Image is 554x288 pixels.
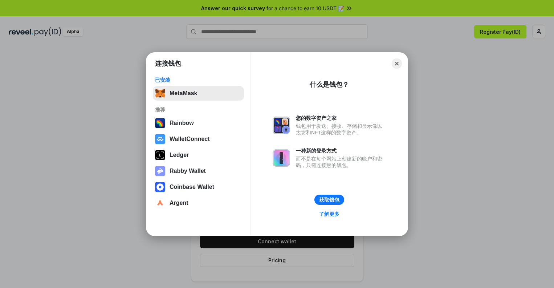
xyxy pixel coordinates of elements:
div: Coinbase Wallet [170,184,214,190]
img: svg+xml,%3Csvg%20xmlns%3D%22http%3A%2F%2Fwww.w3.org%2F2000%2Fsvg%22%20fill%3D%22none%22%20viewBox... [155,166,165,176]
div: 获取钱包 [319,196,339,203]
div: 了解更多 [319,211,339,217]
button: Argent [153,196,244,210]
a: 了解更多 [315,209,344,219]
div: Ledger [170,152,189,158]
img: svg+xml,%3Csvg%20xmlns%3D%22http%3A%2F%2Fwww.w3.org%2F2000%2Fsvg%22%20fill%3D%22none%22%20viewBox... [273,149,290,167]
div: Argent [170,200,188,206]
div: 一种新的登录方式 [296,147,386,154]
div: 您的数字资产之家 [296,115,386,121]
img: svg+xml,%3Csvg%20xmlns%3D%22http%3A%2F%2Fwww.w3.org%2F2000%2Fsvg%22%20width%3D%2228%22%20height%3... [155,150,165,160]
div: 什么是钱包？ [310,80,349,89]
div: 而不是在每个网站上创建新的账户和密码，只需连接您的钱包。 [296,155,386,169]
button: Rabby Wallet [153,164,244,178]
div: Rabby Wallet [170,168,206,174]
button: MetaMask [153,86,244,101]
img: svg+xml,%3Csvg%20xmlns%3D%22http%3A%2F%2Fwww.w3.org%2F2000%2Fsvg%22%20fill%3D%22none%22%20viewBox... [273,117,290,134]
div: 推荐 [155,106,242,113]
img: svg+xml,%3Csvg%20width%3D%2228%22%20height%3D%2228%22%20viewBox%3D%220%200%2028%2028%22%20fill%3D... [155,134,165,144]
button: Rainbow [153,116,244,130]
div: 钱包用于发送、接收、存储和显示像以太坊和NFT这样的数字资产。 [296,123,386,136]
div: WalletConnect [170,136,210,142]
button: Coinbase Wallet [153,180,244,194]
img: svg+xml,%3Csvg%20width%3D%2228%22%20height%3D%2228%22%20viewBox%3D%220%200%2028%2028%22%20fill%3D... [155,182,165,192]
div: 已安装 [155,77,242,83]
button: 获取钱包 [314,195,344,205]
button: WalletConnect [153,132,244,146]
div: MetaMask [170,90,197,97]
img: svg+xml,%3Csvg%20fill%3D%22none%22%20height%3D%2233%22%20viewBox%3D%220%200%2035%2033%22%20width%... [155,88,165,98]
button: Ledger [153,148,244,162]
div: Rainbow [170,120,194,126]
h1: 连接钱包 [155,59,181,68]
img: svg+xml,%3Csvg%20width%3D%22120%22%20height%3D%22120%22%20viewBox%3D%220%200%20120%20120%22%20fil... [155,118,165,128]
img: svg+xml,%3Csvg%20width%3D%2228%22%20height%3D%2228%22%20viewBox%3D%220%200%2028%2028%22%20fill%3D... [155,198,165,208]
button: Close [392,58,402,69]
